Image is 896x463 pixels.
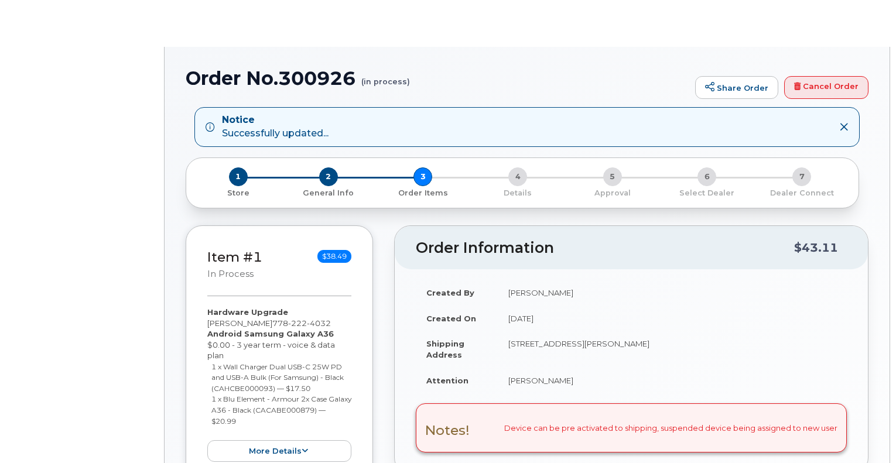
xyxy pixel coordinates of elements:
[307,318,331,328] span: 4032
[416,240,794,256] h2: Order Information
[211,395,351,425] small: 1 x Blu Element - Armour 2x Case Galaxy A36 - Black (CACABE000879) — $20.99
[498,280,847,306] td: [PERSON_NAME]
[426,339,464,359] strong: Shipping Address
[317,250,351,263] span: $38.49
[498,368,847,393] td: [PERSON_NAME]
[425,423,470,438] h3: Notes!
[207,269,254,279] small: in process
[426,376,468,385] strong: Attention
[200,188,276,198] p: Store
[498,331,847,367] td: [STREET_ADDRESS][PERSON_NAME]
[207,307,288,317] strong: Hardware Upgrade
[207,440,351,462] button: more details
[498,306,847,331] td: [DATE]
[222,114,329,140] div: Successfully updated...
[272,318,331,328] span: 778
[207,329,334,338] strong: Android Samsung Galaxy A36
[361,68,410,86] small: (in process)
[286,188,371,198] p: General Info
[416,403,847,452] div: Device can be pre activated to shipping, suspended device being assigned to new user
[196,186,281,198] a: 1 Store
[426,288,474,297] strong: Created By
[222,114,329,127] strong: Notice
[288,318,307,328] span: 222
[186,68,689,88] h1: Order No.300926
[229,167,248,186] span: 1
[211,362,344,393] small: 1 x Wall Charger Dual USB-C 25W PD and USB-A Bulk (For Samsung) - Black (CAHCBE000093) — $17.50
[784,76,868,100] a: Cancel Order
[794,236,838,259] div: $43.11
[319,167,338,186] span: 2
[281,186,376,198] a: 2 General Info
[207,307,351,462] div: [PERSON_NAME] $0.00 - 3 year term - voice & data plan
[695,76,778,100] a: Share Order
[426,314,476,323] strong: Created On
[207,249,262,265] a: Item #1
